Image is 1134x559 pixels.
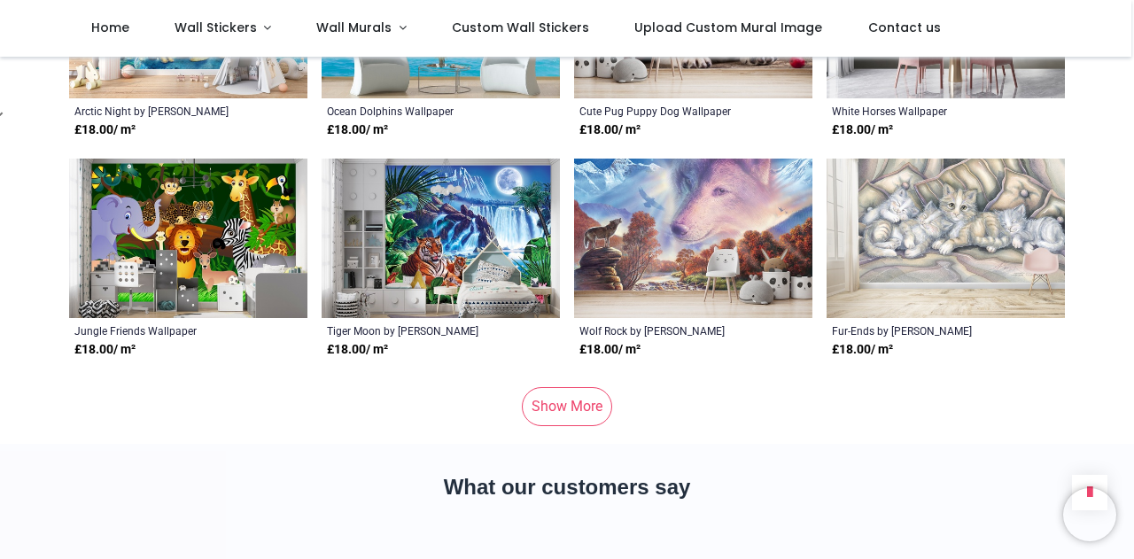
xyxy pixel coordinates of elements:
a: Wolf Rock by [PERSON_NAME] [579,323,761,338]
strong: £ 18.00 / m² [327,341,388,359]
strong: £ 18.00 / m² [579,121,641,139]
h2: What our customers say [69,472,1064,502]
iframe: Brevo live chat [1063,488,1116,541]
span: Wall Murals [316,19,392,36]
img: Wolf Rock Wall Mural by Steve Crisp [574,159,812,318]
a: Ocean Dolphins Wallpaper [327,104,509,118]
a: Show More [522,387,612,426]
span: Wall Stickers [175,19,257,36]
img: Tiger Moon Wall Mural by Steve Crisp [322,159,560,318]
span: Contact us [868,19,941,36]
a: White Horses Wallpaper [832,104,1014,118]
strong: £ 18.00 / m² [327,121,388,139]
span: Home [91,19,129,36]
span: Upload Custom Mural Image [634,19,822,36]
a: Arctic Night by [PERSON_NAME] [74,104,256,118]
strong: £ 18.00 / m² [832,341,893,359]
strong: £ 18.00 / m² [74,121,136,139]
a: Fur-Ends by [PERSON_NAME] [832,323,1014,338]
img: Jungle Friends Wall Mural Wallpaper [69,159,307,318]
img: Fur-Ends Wall Mural by Jody Bergsma [827,159,1065,318]
span: Custom Wall Stickers [452,19,589,36]
a: Jungle Friends Wallpaper [74,323,256,338]
strong: £ 18.00 / m² [832,121,893,139]
a: Tiger Moon by [PERSON_NAME] [327,323,509,338]
strong: £ 18.00 / m² [74,341,136,359]
a: Cute Pug Puppy Dog Wallpaper [579,104,761,118]
strong: £ 18.00 / m² [579,341,641,359]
